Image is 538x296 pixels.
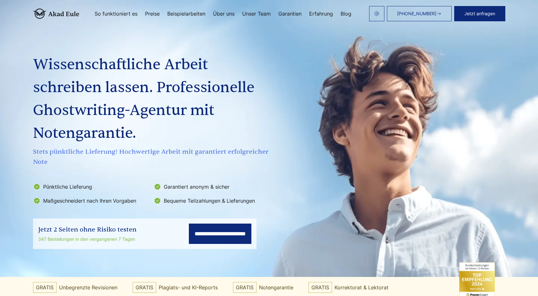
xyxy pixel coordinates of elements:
a: Beispielarbeiten [167,11,205,16]
span: [PHONE_NUMBER] [397,11,436,16]
a: So funktioniert es [95,11,137,16]
span: GRATIS [309,282,332,293]
a: Preise [145,11,160,16]
span: GRATIS [33,282,56,293]
button: Jetzt anfragen [454,6,505,21]
span: GRATIS [133,282,156,293]
a: Blog [341,11,351,16]
li: Bequeme Teilzahlungen & Lieferungen [154,196,270,206]
a: Unser Team [242,11,271,16]
span: Unbegrenzte Revisionen [59,282,117,293]
span: Notengarantie [259,282,293,293]
div: 347 Bestellungen in den vergangenen 7 Tagen [38,235,136,243]
a: Erfahrung [309,11,333,16]
a: [PHONE_NUMBER] [387,6,452,21]
img: email [374,11,379,16]
a: Über uns [213,11,235,16]
div: Jetzt 2 Seiten ohne Risiko testen [38,225,136,235]
span: GRATIS [233,282,256,293]
span: Stets pünktliche Lieferung! Hochwertige Arbeit mit garantiert erfolgreicher Note [33,147,272,167]
li: Maßgeschneidert nach Ihren Vorgaben [33,196,150,206]
a: Garantien [278,11,302,16]
li: Garantiert anonym & sicher [154,182,270,192]
span: Korrektorat & Lektorat [335,282,389,293]
span: Plagiats- und KI-Reports [159,282,218,293]
li: Pünktliche Lieferung [33,182,150,192]
h1: Wissenschaftliche Arbeit schreiben lassen. Professionelle Ghostwriting-Agentur mit Notengarantie. [33,53,272,145]
img: logo [33,9,79,19]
